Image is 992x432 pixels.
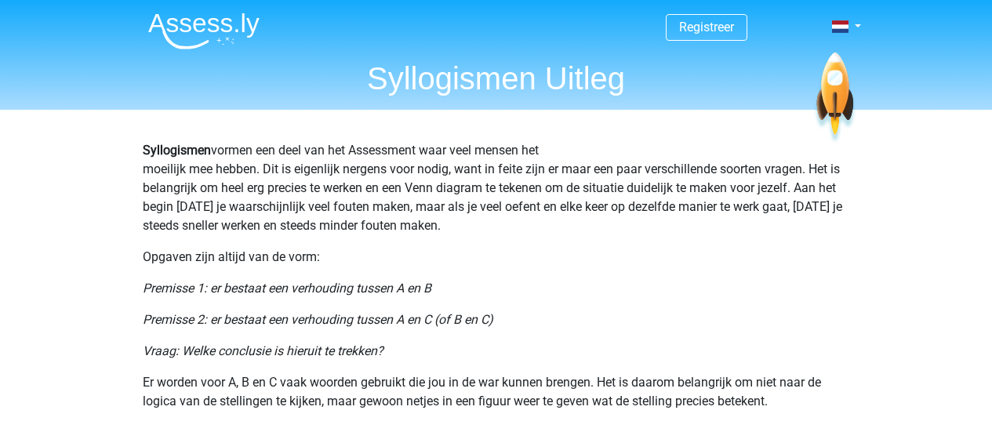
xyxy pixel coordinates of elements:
i: Premisse 1: er bestaat een verhouding tussen A en B [143,281,431,296]
i: Premisse 2: er bestaat een verhouding tussen A en C (of B en C) [143,312,493,327]
p: Er worden voor A, B en C vaak woorden gebruikt die jou in de war kunnen brengen. Het is daarom be... [143,373,850,411]
a: Registreer [679,20,734,34]
img: Assessly [148,13,260,49]
p: vormen een deel van het Assessment waar veel mensen het moeilijk mee hebben. Dit is eigenlijk ner... [143,141,850,235]
h1: Syllogismen Uitleg [136,60,857,97]
img: spaceship.7d73109d6933.svg [813,53,856,144]
i: Vraag: Welke conclusie is hieruit te trekken? [143,343,383,358]
p: Opgaven zijn altijd van de vorm: [143,248,850,267]
b: Syllogismen [143,143,211,158]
